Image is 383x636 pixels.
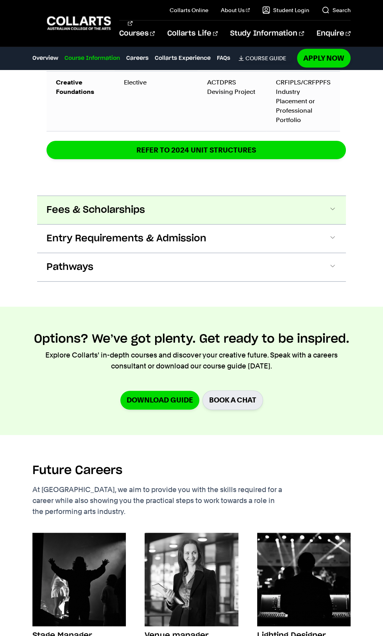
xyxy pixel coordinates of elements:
[47,261,93,273] span: Pathways
[34,332,349,347] h2: Options? We’ve got plenty. Get ready to be inspired.
[230,21,304,47] a: Study Information
[297,49,351,67] a: Apply Now
[126,54,149,63] a: Careers
[262,6,309,14] a: Student Login
[120,391,199,409] a: Download Guide
[32,463,122,478] h2: Future Careers
[119,21,155,47] a: Courses
[32,484,318,517] p: At [GEOGRAPHIC_DATA], we aim to provide you with the skills required for a career while also show...
[32,350,350,372] p: Explore Collarts' in-depth courses and discover your creative future. Speak with a careers consul...
[217,54,230,63] a: FAQs
[64,54,120,63] a: Course Information
[198,71,267,131] td: ACTDPRS Devising Project
[155,54,211,63] a: Collarts Experience
[238,55,292,62] a: Course Guide
[47,232,206,245] span: Entry Requirements & Admission
[202,390,263,410] a: BOOK A CHAT
[115,71,198,131] td: Elective
[47,141,346,159] a: REFER TO 2024 unit structures
[37,225,346,253] button: Entry Requirements & Admission
[322,6,351,14] a: Search
[170,6,208,14] a: Collarts Online
[317,21,351,47] a: Enquire
[37,196,346,224] button: Fees & Scholarships
[167,21,218,47] a: Collarts Life
[37,253,346,281] button: Pathways
[276,78,331,125] div: CRFIPLS/CRFPPFS Industry Placement or Professional Portfolio
[221,6,250,14] a: About Us
[47,204,145,216] span: Fees & Scholarships
[56,79,94,95] strong: Creative Foundations
[32,54,58,63] a: Overview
